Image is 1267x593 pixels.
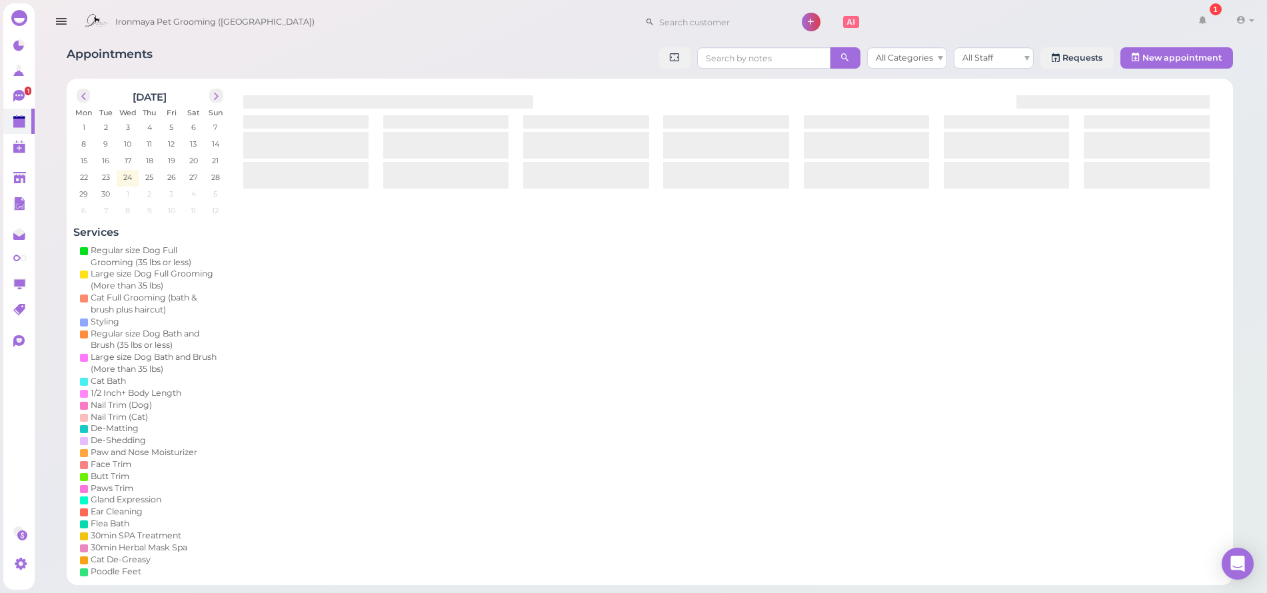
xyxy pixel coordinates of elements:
[81,121,87,133] span: 1
[73,226,227,239] h4: Services
[167,108,177,117] span: Fri
[91,387,181,399] div: 1/2 Inch+ Body Length
[75,108,92,117] span: Mon
[101,171,111,183] span: 23
[133,89,167,103] h2: [DATE]
[143,108,156,117] span: Thu
[168,121,175,133] span: 5
[167,205,177,217] span: 10
[190,121,197,133] span: 6
[209,89,223,103] button: next
[119,108,137,117] span: Wed
[1222,548,1254,580] div: Open Intercom Messenger
[697,47,830,69] input: Search by notes
[80,205,87,217] span: 6
[91,530,181,542] div: 30min SPA Treatment
[1120,47,1233,69] button: New appointment
[3,83,35,109] a: 1
[99,108,113,117] span: Tue
[167,155,177,167] span: 19
[1210,3,1222,15] div: 1
[91,566,141,578] div: Poodle Feet
[91,434,146,446] div: De-Shedding
[102,138,109,150] span: 9
[211,155,220,167] span: 21
[1040,47,1114,69] a: Requests
[91,268,220,292] div: Large size Dog Full Grooming (More than 35 lbs)
[79,171,89,183] span: 22
[190,188,197,200] span: 4
[91,399,152,411] div: Nail Trim (Dog)
[91,542,187,554] div: 30min Herbal Mask Spa
[101,155,111,167] span: 16
[212,121,219,133] span: 7
[167,138,176,150] span: 12
[103,121,109,133] span: 2
[654,11,784,33] input: Search customer
[146,188,153,200] span: 2
[125,188,131,200] span: 1
[210,171,221,183] span: 28
[168,188,175,200] span: 3
[187,108,200,117] span: Sat
[91,245,220,269] div: Regular size Dog Full Grooming (35 lbs or less)
[77,89,91,103] button: prev
[1142,53,1222,63] span: New appointment
[123,155,133,167] span: 17
[79,155,89,167] span: 15
[91,506,143,518] div: Ear Cleaning
[188,171,199,183] span: 27
[91,470,129,482] div: Butt Trim
[962,53,993,63] span: All Staff
[80,138,87,150] span: 8
[211,138,221,150] span: 14
[91,351,220,375] div: Large size Dog Bath and Brush (More than 35 lbs)
[100,188,111,200] span: 30
[91,375,126,387] div: Cat Bath
[91,494,161,506] div: Gland Expression
[103,205,109,217] span: 7
[123,138,133,150] span: 10
[145,155,155,167] span: 18
[91,554,151,566] div: Cat De-Greasy
[25,87,31,95] span: 1
[211,205,220,217] span: 12
[115,3,315,41] span: Ironmaya Pet Grooming ([GEOGRAPHIC_DATA])
[146,205,153,217] span: 9
[91,328,220,352] div: Regular size Dog Bath and Brush (35 lbs or less)
[189,205,197,217] span: 11
[876,53,933,63] span: All Categories
[144,171,155,183] span: 25
[209,108,223,117] span: Sun
[212,188,219,200] span: 5
[124,205,131,217] span: 8
[146,121,153,133] span: 4
[91,411,148,423] div: Nail Trim (Cat)
[91,458,131,470] div: Face Trim
[166,171,177,183] span: 26
[91,446,197,458] div: Paw and Nose Moisturizer
[91,316,119,328] div: Styling
[78,188,89,200] span: 29
[67,47,153,61] span: Appointments
[91,482,133,494] div: Paws Trim
[91,292,220,316] div: Cat Full Grooming (bath & brush plus haircut)
[145,138,153,150] span: 11
[122,171,133,183] span: 24
[91,518,129,530] div: Flea Bath
[188,155,199,167] span: 20
[125,121,131,133] span: 3
[189,138,198,150] span: 13
[91,422,139,434] div: De-Matting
